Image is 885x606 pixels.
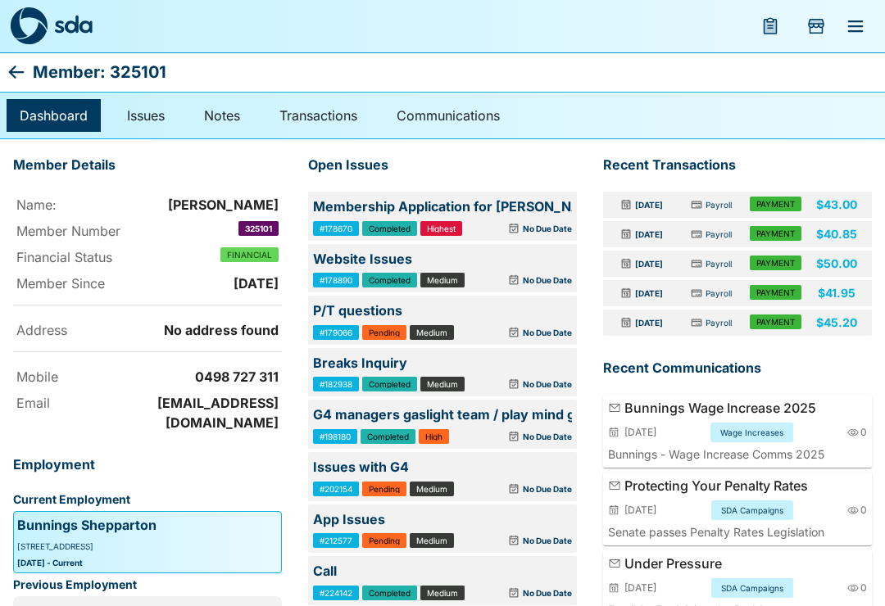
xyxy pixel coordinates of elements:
span: SDA Campaigns [718,580,787,596]
p: [EMAIL_ADDRESS][DOMAIN_NAME] [152,393,285,432]
p: Email [16,393,149,413]
span: #224142 [320,589,352,597]
span: Employment [13,454,256,476]
span: Completed [369,276,411,284]
span: Pending [369,328,400,337]
p: G4 managers gaslight team / play mind games with the team [313,405,572,426]
span: Medium [427,276,458,284]
span: #178670 [320,224,352,233]
button: Add Store Visit [796,7,836,46]
span: Medium [427,589,458,597]
p: Payroll [706,228,732,241]
p: [DATE] [635,316,663,329]
span: Member Details [13,155,256,176]
p: App Issues [313,509,572,531]
p: [DATE] [624,503,656,518]
a: Transactions [266,99,370,132]
p: Bunnings Wage Increase 2025 [624,398,867,418]
span: PAYMENT [756,318,795,326]
p: [PERSON_NAME] [168,195,285,215]
span: #182938 [320,380,352,388]
a: Dashboard [7,99,101,132]
p: Member Since [16,274,149,293]
p: Protecting Your Penalty Rates [624,476,867,495]
p: Bunnings Shepparton [17,515,157,536]
p: No Due Date [523,326,572,339]
div: [DATE] - Current [17,556,278,569]
p: No Due Date [523,378,572,391]
span: PAYMENT [756,259,795,267]
span: Completed [367,432,409,441]
span: #178890 [320,276,352,284]
p: Financial Status [16,247,149,267]
p: Name: [16,195,149,215]
span: 325101 [245,224,272,233]
img: sda-logotype.svg [54,15,93,34]
p: Bunnings - Wage Increase Comms 2025 [608,445,867,463]
span: 0 [860,580,867,596]
span: Wage Increases [717,424,787,441]
a: Issues [114,99,178,132]
p: $40.85 [816,226,857,242]
p: No Due Date [523,222,572,235]
p: $45.20 [816,314,857,331]
p: [DATE] [635,287,663,300]
a: Notes [191,99,253,132]
span: Medium [427,380,458,388]
span: #202154 [320,485,352,493]
p: Website Issues [313,249,572,270]
div: [STREET_ADDRESS] [17,540,278,553]
p: $41.95 [818,285,855,301]
img: sda-logo-dark.svg [10,7,48,45]
span: SDA Campaigns [718,502,787,518]
p: No address found [164,320,285,340]
p: [DATE] [635,228,663,241]
span: 0 [860,502,867,518]
p: Call [313,561,572,582]
span: Completed [369,224,411,233]
p: Member: 325101 [33,59,166,85]
p: No Due Date [523,586,572,599]
span: PAYMENT [756,288,795,296]
p: Payroll [706,287,732,300]
span: #179066 [320,328,352,337]
span: Completed [369,380,411,388]
p: Payroll [706,257,732,270]
p: No Due Date [523,534,572,547]
p: Mobile [16,367,149,387]
button: menu [836,7,875,46]
p: $43.00 [816,197,857,213]
a: Communications [383,99,513,132]
p: Membership Application for [PERSON_NAME] [313,197,572,218]
p: [DATE] [234,274,285,293]
p: Issues with G4 [313,457,572,478]
p: [DATE] [624,425,656,440]
p: 0498 727 311 [195,367,285,387]
span: Recent Communications [603,358,846,379]
p: $50.00 [816,256,857,272]
span: PAYMENT [756,200,795,208]
span: Highest [427,224,456,233]
span: 0 [860,424,867,441]
p: [DATE] [624,581,656,595]
p: Under Pressure [624,554,867,573]
p: No Due Date [523,274,572,287]
p: [DATE] [635,198,663,211]
span: Medium [416,536,447,545]
p: Member Number [16,221,149,241]
p: P/T questions [313,301,572,322]
p: No Due Date [523,430,572,443]
span: Medium [416,328,447,337]
p: No Due Date [523,482,572,495]
span: Recent Transactions [603,155,846,176]
p: Senate passes Penalty Rates Legislation [608,523,867,540]
span: Pending [369,485,400,493]
span: FINANCIAL [227,251,272,259]
span: Medium [416,485,447,493]
p: Breaks Inquiry [313,353,572,374]
p: Payroll [706,316,732,329]
span: PAYMENT [756,229,795,237]
span: #212577 [320,536,352,545]
p: Payroll [706,198,732,211]
p: Previous Employment [13,577,282,593]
